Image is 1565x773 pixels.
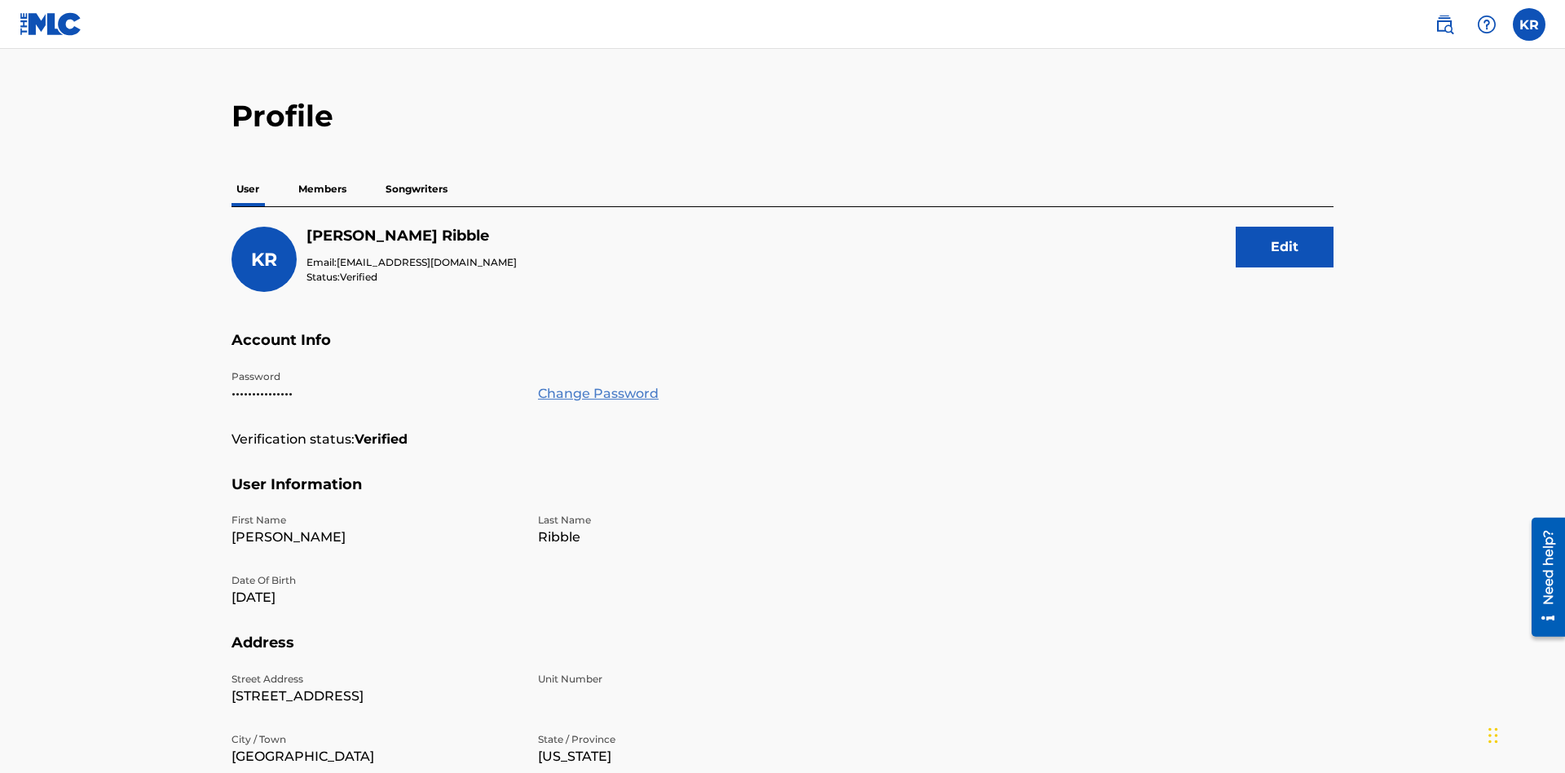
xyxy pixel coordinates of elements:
[1470,8,1503,41] div: Help
[1519,511,1565,645] iframe: Resource Center
[231,634,1334,672] h5: Address
[231,384,518,404] p: •••••••••••••••
[340,271,377,283] span: Verified
[231,513,518,528] p: First Name
[231,331,1334,369] h5: Account Info
[231,732,518,747] p: City / Town
[1236,227,1334,267] button: Edit
[1477,15,1497,34] img: help
[231,687,518,706] p: [STREET_ADDRESS]
[231,573,518,588] p: Date Of Birth
[1435,15,1454,34] img: search
[20,12,82,36] img: MLC Logo
[306,255,517,270] p: Email:
[538,513,825,528] p: Last Name
[231,98,1334,135] h2: Profile
[231,588,518,607] p: [DATE]
[293,172,351,206] p: Members
[231,172,264,206] p: User
[337,256,517,268] span: [EMAIL_ADDRESS][DOMAIN_NAME]
[231,430,355,449] p: Verification status:
[231,475,1334,514] h5: User Information
[231,369,518,384] p: Password
[231,528,518,547] p: [PERSON_NAME]
[1488,711,1498,760] div: Drag
[231,672,518,687] p: Street Address
[538,732,825,747] p: State / Province
[381,172,452,206] p: Songwriters
[1513,8,1545,41] div: User Menu
[306,227,517,245] h5: Krystal Ribble
[538,384,659,404] a: Change Password
[251,249,277,271] span: KR
[1428,8,1461,41] a: Public Search
[538,672,825,687] p: Unit Number
[306,270,517,285] p: Status:
[231,747,518,766] p: [GEOGRAPHIC_DATA]
[355,430,408,449] strong: Verified
[538,747,825,766] p: [US_STATE]
[538,528,825,547] p: Ribble
[1483,695,1565,773] iframe: Chat Widget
